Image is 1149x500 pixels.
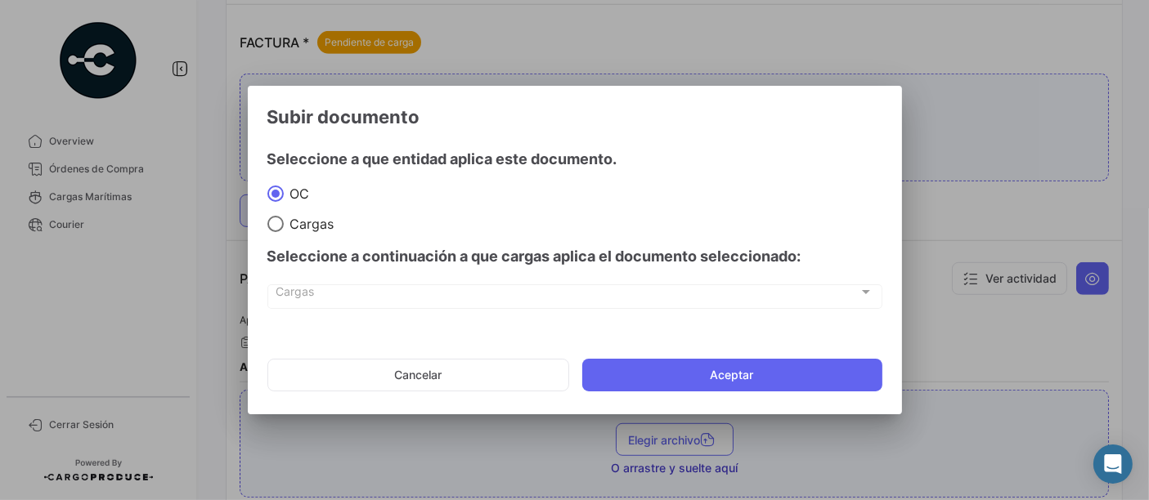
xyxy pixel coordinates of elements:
[284,216,334,232] span: Cargas
[267,245,882,268] h4: Seleccione a continuación a que cargas aplica el documento seleccionado:
[276,288,859,302] span: Cargas
[267,148,882,171] h4: Seleccione a que entidad aplica este documento.
[582,359,882,391] button: Aceptar
[1093,444,1133,484] div: Abrir Intercom Messenger
[267,105,882,128] h3: Subir documento
[267,359,569,391] button: Cancelar
[284,185,310,202] span: OC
